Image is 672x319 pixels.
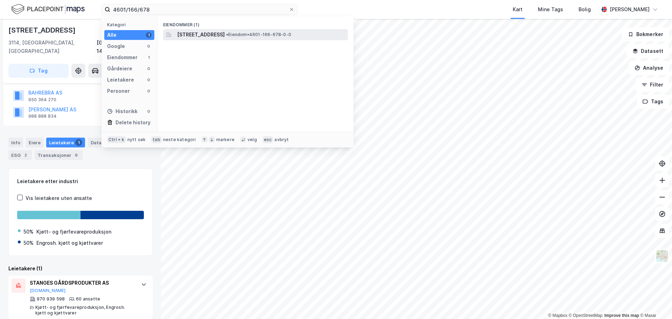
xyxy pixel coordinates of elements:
[23,228,34,236] div: 50%
[35,305,134,316] div: Kjøtt- og fjørfevareproduksjon, Engrosh. kjøtt og kjøttvarer
[622,27,669,41] button: Bokmerker
[610,5,650,14] div: [PERSON_NAME]
[28,113,57,119] div: 988 888 834
[107,64,132,73] div: Gårdeiere
[262,136,273,143] div: esc
[8,25,77,36] div: [STREET_ADDRESS]
[637,285,672,319] div: Kontrollprogram for chat
[604,313,639,318] a: Improve this map
[146,43,152,49] div: 0
[46,138,85,147] div: Leietakere
[75,139,82,146] div: 1
[8,264,153,273] div: Leietakere (1)
[274,137,289,143] div: avbryt
[637,285,672,319] iframe: Chat Widget
[28,97,56,103] div: 950 364 270
[127,137,146,143] div: nytt søk
[151,136,162,143] div: tab
[226,32,228,37] span: •
[226,32,291,37] span: Eiendom • 4601-166-678-0-0
[636,78,669,92] button: Filter
[107,31,117,39] div: Alle
[115,118,150,127] div: Delete history
[35,150,83,160] div: Transaksjoner
[97,39,153,55] div: [GEOGRAPHIC_DATA], 147/293
[146,32,152,38] div: 1
[146,88,152,94] div: 0
[8,64,69,78] button: Tag
[157,16,353,29] div: Eiendommer (1)
[656,249,669,263] img: Z
[22,152,29,159] div: 2
[629,61,669,75] button: Analyse
[107,107,138,116] div: Historikk
[17,177,144,186] div: Leietakere etter industri
[30,288,66,293] button: [DOMAIN_NAME]
[548,313,567,318] a: Mapbox
[107,42,125,50] div: Google
[36,228,111,236] div: Kjøtt- og fjørfevareproduksjon
[146,109,152,114] div: 0
[146,77,152,83] div: 0
[579,5,591,14] div: Bolig
[216,137,234,143] div: markere
[107,136,126,143] div: Ctrl + k
[107,76,134,84] div: Leietakere
[107,87,130,95] div: Personer
[76,296,100,302] div: 60 ansatte
[513,5,523,14] div: Kart
[637,95,669,109] button: Tags
[26,194,92,202] div: Vis leietakere uten ansatte
[569,313,603,318] a: OpenStreetMap
[146,55,152,60] div: 1
[163,137,196,143] div: neste kategori
[538,5,563,14] div: Mine Tags
[36,239,103,247] div: Engrosh. kjøtt og kjøttvarer
[8,138,23,147] div: Info
[177,30,225,39] span: [STREET_ADDRESS]
[110,4,289,15] input: Søk på adresse, matrikkel, gårdeiere, leietakere eller personer
[247,137,257,143] div: velg
[73,152,80,159] div: 9
[146,66,152,71] div: 0
[37,296,65,302] div: 970 939 598
[11,3,85,15] img: logo.f888ab2527a4732fd821a326f86c7f29.svg
[8,150,32,160] div: ESG
[107,22,154,27] div: Kategori
[626,44,669,58] button: Datasett
[26,138,43,147] div: Eiere
[107,53,138,62] div: Eiendommer
[88,138,114,147] div: Datasett
[23,239,34,247] div: 50%
[8,39,97,55] div: 3114, [GEOGRAPHIC_DATA], [GEOGRAPHIC_DATA]
[30,279,134,287] div: STANGES GÅRDSPRODUKTER AS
